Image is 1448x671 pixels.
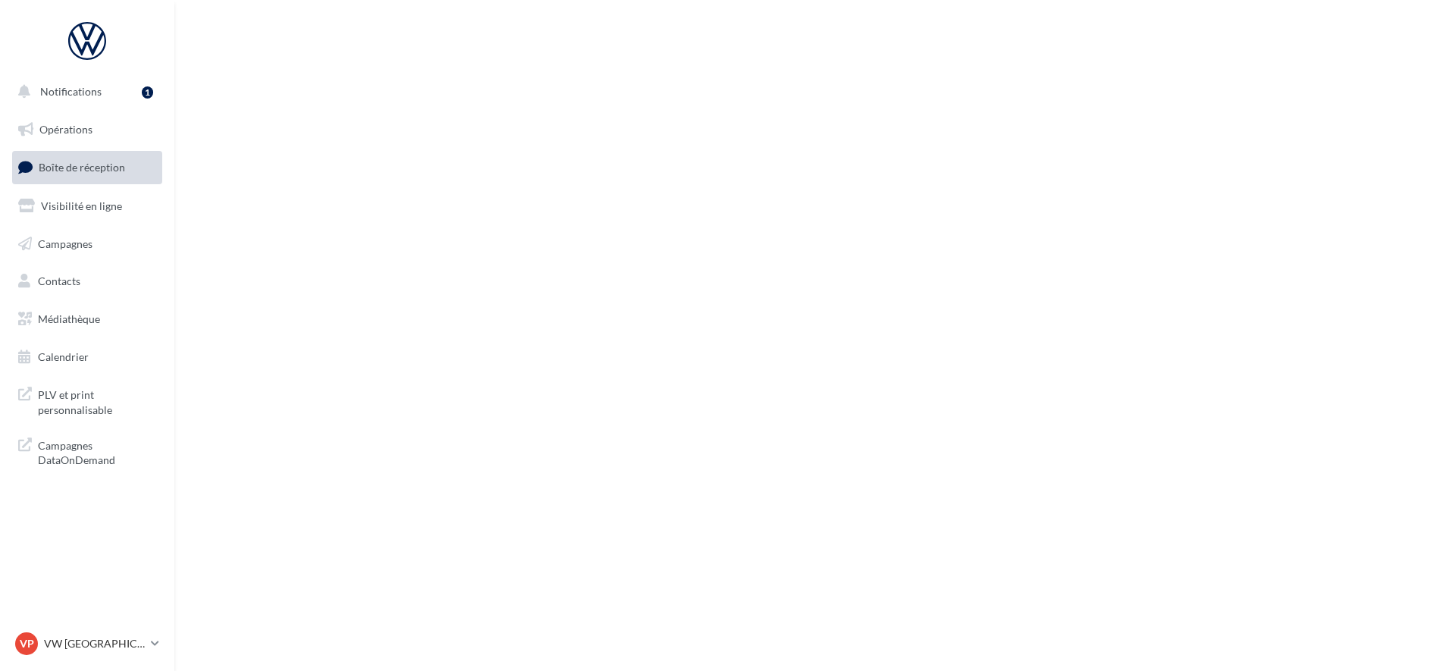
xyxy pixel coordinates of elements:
a: Contacts [9,265,165,297]
span: Campagnes [38,237,92,249]
span: Opérations [39,123,92,136]
a: VP VW [GEOGRAPHIC_DATA] 13 [12,629,162,658]
a: Campagnes DataOnDemand [9,429,165,474]
span: Campagnes DataOnDemand [38,435,156,468]
a: Calendrier [9,341,165,373]
span: Boîte de réception [39,161,125,174]
div: 1 [142,86,153,99]
a: Médiathèque [9,303,165,335]
span: PLV et print personnalisable [38,384,156,417]
span: Visibilité en ligne [41,199,122,212]
span: Notifications [40,85,102,98]
span: Contacts [38,274,80,287]
button: Notifications 1 [9,76,159,108]
a: Boîte de réception [9,151,165,183]
span: Médiathèque [38,312,100,325]
a: Opérations [9,114,165,146]
a: Campagnes [9,228,165,260]
span: VP [20,636,34,651]
a: PLV et print personnalisable [9,378,165,423]
span: Calendrier [38,350,89,363]
p: VW [GEOGRAPHIC_DATA] 13 [44,636,145,651]
a: Visibilité en ligne [9,190,165,222]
